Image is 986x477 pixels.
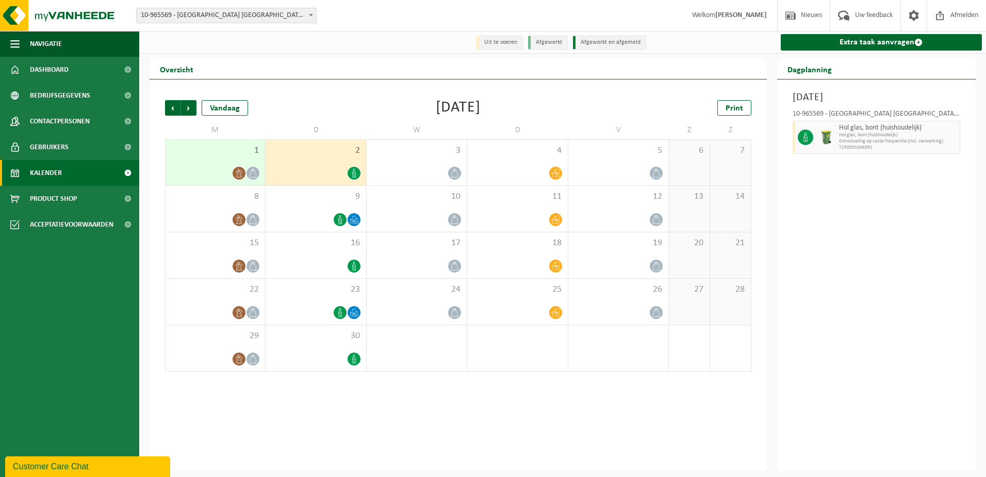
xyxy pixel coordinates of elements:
span: 29 [171,330,260,342]
span: 27 [674,284,704,295]
span: 12 [573,191,663,202]
span: 2 [271,145,360,156]
span: 3 [372,145,462,156]
span: Bedrijfsgegevens [30,83,90,108]
td: M [165,121,266,139]
span: Navigatie [30,31,62,57]
span: 10 [372,191,462,202]
span: Gebruikers [30,134,69,160]
span: 16 [271,237,360,249]
td: Z [710,121,751,139]
span: Kalender [30,160,62,186]
div: [DATE] [436,100,481,116]
a: Extra taak aanvragen [781,34,982,51]
span: 4 [472,145,562,156]
strong: [PERSON_NAME] [715,11,767,19]
span: 13 [674,191,704,202]
div: 10-965569 - [GEOGRAPHIC_DATA] [GEOGRAPHIC_DATA] - [GEOGRAPHIC_DATA] [793,110,961,121]
span: 5 [573,145,663,156]
td: Z [669,121,710,139]
span: Contactpersonen [30,108,90,134]
span: 22 [171,284,260,295]
span: 6 [674,145,704,156]
span: Print [726,104,743,113]
td: D [266,121,366,139]
span: 28 [715,284,746,295]
td: V [568,121,669,139]
h2: Overzicht [150,59,204,79]
span: 26 [573,284,663,295]
span: 20 [674,237,704,249]
span: 8 [171,191,260,202]
iframe: chat widget [5,454,172,477]
span: 18 [472,237,562,249]
span: Hol glas, bont (huishoudelijk) [839,124,958,132]
h3: [DATE] [793,90,961,105]
span: 9 [271,191,360,202]
span: 17 [372,237,462,249]
li: Uit te voeren [476,36,523,50]
span: Volgende [181,100,196,116]
td: D [467,121,568,139]
h2: Dagplanning [777,59,842,79]
td: W [367,121,467,139]
span: Product Shop [30,186,77,212]
span: 10-965569 - VAN DER VALK HOTEL PARK LANE ANTWERPEN NV - ANTWERPEN [137,8,316,23]
span: 1 [171,145,260,156]
span: Hol glas, bont (huishoudelijk) [839,132,958,138]
img: WB-0240-HPE-GN-50 [818,130,834,145]
span: 30 [271,330,360,342]
span: 11 [472,191,562,202]
span: 7 [715,145,746,156]
span: T250001648391 [839,145,958,151]
span: Dashboard [30,57,69,83]
li: Afgewerkt en afgemeld [573,36,646,50]
div: Vandaag [202,100,248,116]
span: 24 [372,284,462,295]
span: 21 [715,237,746,249]
span: Vorige [165,100,180,116]
span: Omwisseling op vaste frequentie (incl. verwerking) [839,138,958,145]
span: 19 [573,237,663,249]
span: 25 [472,284,562,295]
span: 14 [715,191,746,202]
span: 15 [171,237,260,249]
a: Print [717,100,751,116]
li: Afgewerkt [528,36,568,50]
span: Acceptatievoorwaarden [30,212,113,237]
span: 10-965569 - VAN DER VALK HOTEL PARK LANE ANTWERPEN NV - ANTWERPEN [136,8,317,23]
span: 23 [271,284,360,295]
